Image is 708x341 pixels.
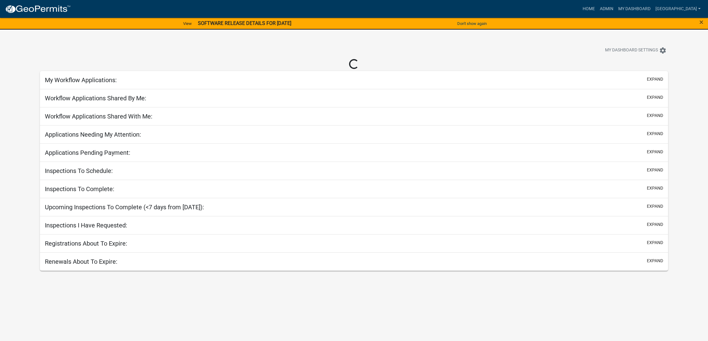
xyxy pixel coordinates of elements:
a: Admin [597,3,616,15]
h5: Applications Needing My Attention: [45,131,141,138]
h5: Applications Pending Payment: [45,149,130,156]
button: expand [647,221,663,228]
h5: Upcoming Inspections To Complete (<7 days from [DATE]): [45,203,204,211]
button: expand [647,130,663,137]
i: settings [659,47,667,54]
button: My Dashboard Settingssettings [600,44,671,56]
h5: Renewals About To Expire: [45,258,117,265]
button: expand [647,258,663,264]
h5: Workflow Applications Shared With Me: [45,113,152,120]
h5: Registrations About To Expire: [45,240,127,247]
button: expand [647,167,663,173]
button: expand [647,149,663,155]
strong: SOFTWARE RELEASE DETAILS FOR [DATE] [198,20,291,26]
h5: Inspections To Complete: [45,185,114,193]
span: My Dashboard Settings [605,47,658,54]
button: expand [647,94,663,101]
button: expand [647,185,663,191]
button: Don't show again [455,18,489,29]
h5: Workflow Applications Shared By Me: [45,94,146,102]
a: [GEOGRAPHIC_DATA] [653,3,703,15]
span: × [699,18,703,26]
button: expand [647,76,663,82]
a: Home [580,3,597,15]
a: My Dashboard [616,3,653,15]
h5: Inspections To Schedule: [45,167,113,175]
button: Close [699,18,703,26]
button: expand [647,203,663,210]
h5: Inspections I Have Requested: [45,222,127,229]
button: expand [647,112,663,119]
a: View [181,18,194,29]
button: expand [647,239,663,246]
h5: My Workflow Applications: [45,76,117,84]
